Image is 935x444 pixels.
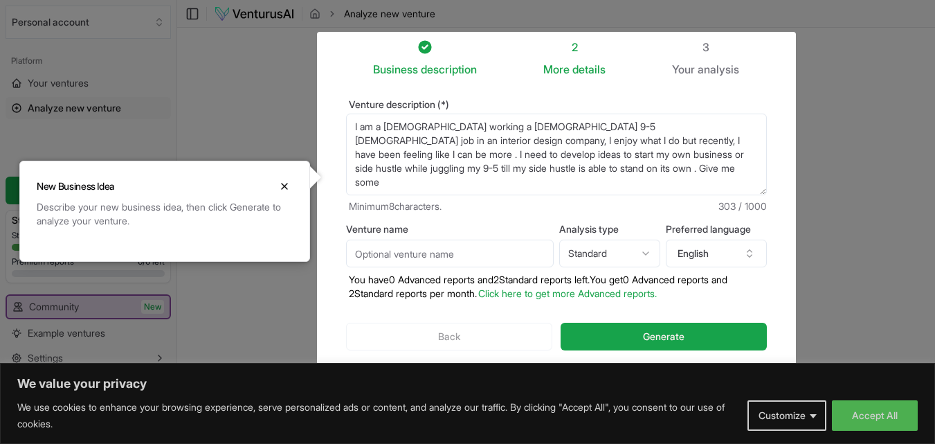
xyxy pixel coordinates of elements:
p: We use cookies to enhance your browsing experience, serve personalized ads or content, and analyz... [17,399,737,432]
div: Describe your new business idea, then click Generate to analyze your venture. [37,200,293,228]
button: Close [276,178,293,195]
p: We value your privacy [17,375,918,392]
button: Customize [747,400,826,431]
button: Accept All [832,400,918,431]
h3: New Business Idea [37,179,115,193]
